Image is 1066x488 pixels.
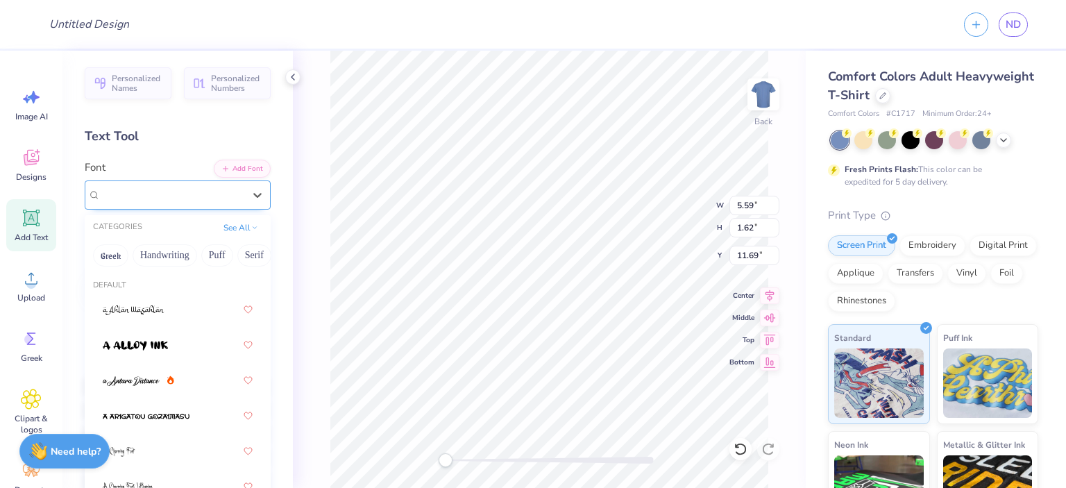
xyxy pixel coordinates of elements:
div: Digital Print [970,235,1037,256]
span: Upload [17,292,45,303]
span: Minimum Order: 24 + [922,108,992,120]
div: CATEGORIES [93,221,142,233]
span: Top [729,335,754,346]
img: a Antara Distance [103,376,160,386]
span: ND [1006,17,1021,33]
div: Screen Print [828,235,895,256]
button: Handwriting [133,244,197,267]
button: Greek [93,244,128,267]
span: Designs [16,171,46,183]
img: a Ahlan Wasahlan [103,305,164,315]
img: Puff Ink [943,348,1033,418]
span: Neon Ink [834,437,868,452]
img: a Arigatou Gozaimasu [103,412,189,421]
div: Print Type [828,208,1038,224]
button: Add Font [214,160,271,178]
img: Standard [834,348,924,418]
div: Rhinestones [828,291,895,312]
span: Personalized Numbers [211,74,262,93]
div: This color can be expedited for 5 day delivery. [845,163,1015,188]
span: Metallic & Glitter Ink [943,437,1025,452]
div: Embroidery [899,235,965,256]
span: Personalized Names [112,74,163,93]
img: Back [750,81,777,108]
div: Accessibility label [439,453,452,467]
div: Applique [828,263,883,284]
div: Foil [990,263,1023,284]
button: Personalized Numbers [184,67,271,99]
img: A Charming Font [103,447,135,457]
span: Puff Ink [943,330,972,345]
span: Clipart & logos [8,413,54,435]
span: Greek [21,353,42,364]
label: Font [85,160,105,176]
div: Back [754,115,772,128]
strong: Fresh Prints Flash: [845,164,918,175]
div: Text Tool [85,127,271,146]
span: Comfort Colors Adult Heavyweight T-Shirt [828,68,1034,103]
div: Vinyl [947,263,986,284]
span: Standard [834,330,871,345]
a: ND [999,12,1028,37]
button: Personalized Names [85,67,171,99]
strong: Need help? [51,445,101,458]
button: Serif [237,244,271,267]
span: Bottom [729,357,754,368]
div: Default [85,280,271,292]
button: See All [219,221,262,235]
input: Untitled Design [38,10,140,38]
div: Transfers [888,263,943,284]
span: Middle [729,312,754,323]
img: a Alloy Ink [103,341,168,351]
span: # C1717 [886,108,915,120]
span: Add Text [15,232,48,243]
span: Image AI [15,111,48,122]
button: Puff [201,244,233,267]
span: Center [729,290,754,301]
span: Comfort Colors [828,108,879,120]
